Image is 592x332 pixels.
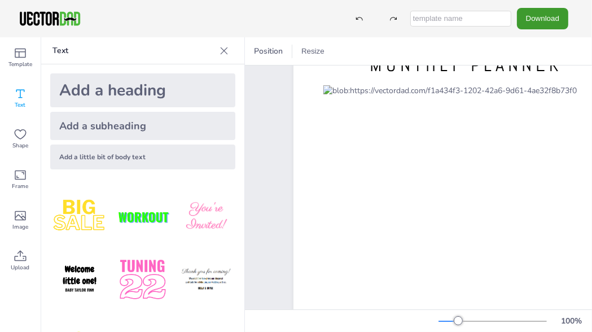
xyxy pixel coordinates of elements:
span: Image [12,222,28,231]
img: K4iXMrW.png [177,251,235,309]
span: MONTHLY PLANNER [370,53,562,77]
span: Frame [12,182,29,191]
span: Shape [12,141,28,150]
img: 1B4LbXY.png [113,251,172,309]
div: Add a heading [50,73,235,107]
span: Text [15,101,26,110]
span: Position [252,46,285,56]
button: Download [517,8,568,29]
img: BBMXfK6.png [177,187,235,246]
div: 100 % [558,316,585,326]
p: Text [52,37,215,64]
img: XdJCRjX.png [113,187,172,246]
div: Add a subheading [50,112,235,140]
button: Resize [297,42,329,60]
span: Template [8,60,32,69]
img: style1.png [50,187,109,246]
img: GNLDUe7.png [50,251,109,309]
img: VectorDad-1.png [18,10,82,27]
input: template name [410,11,511,27]
span: Upload [11,263,30,272]
div: Add a little bit of body text [50,145,235,169]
